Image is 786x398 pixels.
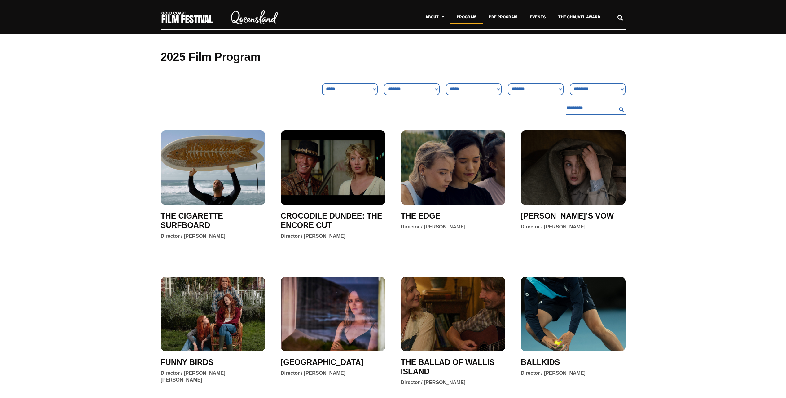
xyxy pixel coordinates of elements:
[292,10,607,24] nav: Menu
[401,379,466,386] div: Director / [PERSON_NAME]
[384,83,440,95] select: Sort filter
[161,211,266,230] a: THE CIGARETTE SURFBOARD
[419,10,450,24] a: About
[281,211,385,230] a: CROCODILE DUNDEE: THE ENCORE CUT
[161,370,266,383] div: Director / [PERSON_NAME], [PERSON_NAME]
[281,233,345,240] div: Director / [PERSON_NAME]
[450,10,483,24] a: Program
[570,83,626,95] select: Language
[524,10,552,24] a: Events
[281,370,345,377] div: Director / [PERSON_NAME]
[161,50,626,64] h2: 2025 Film Program
[552,10,607,24] a: The Chauvel Award
[521,211,614,220] a: [PERSON_NAME]’S VOW
[281,357,363,367] a: [GEOGRAPHIC_DATA]
[521,223,586,230] div: Director / [PERSON_NAME]
[566,101,617,115] input: Search Filter
[401,211,441,220] a: THE EDGE
[401,357,506,376] a: THE BALLAD OF WALLIS ISLAND
[615,12,625,23] div: Search
[483,10,524,24] a: PDF Program
[508,83,564,95] select: Country Filter
[322,83,378,95] select: Genre Filter
[446,83,502,95] select: Venue Filter
[521,370,586,377] div: Director / [PERSON_NAME]
[161,233,226,240] div: Director / [PERSON_NAME]
[401,223,466,230] div: Director / [PERSON_NAME]
[521,357,560,367] a: BALLKIDS
[161,357,213,367] a: FUNNY BIRDS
